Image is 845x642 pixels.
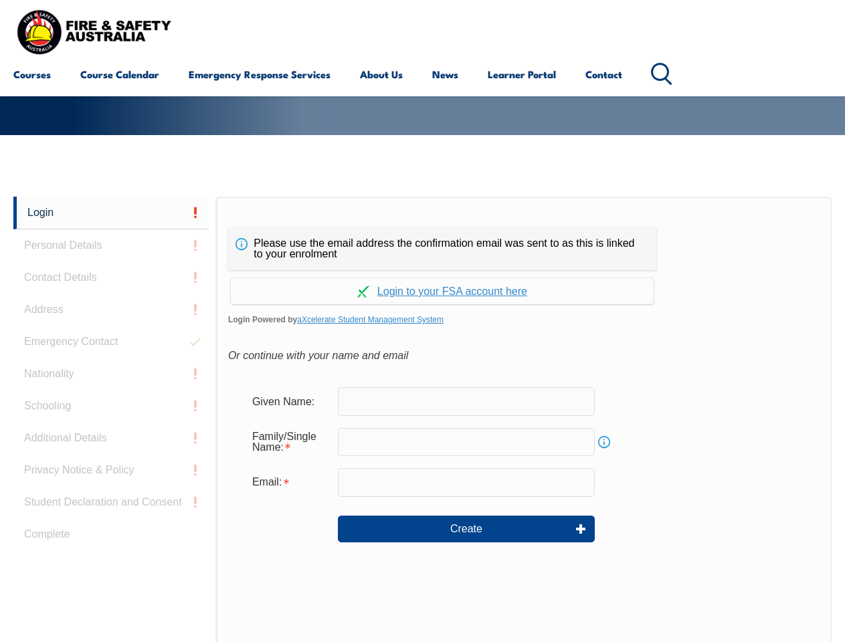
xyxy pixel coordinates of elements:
div: Please use the email address the confirmation email was sent to as this is linked to your enrolment [228,227,656,270]
span: Login Powered by [228,310,820,330]
a: Info [595,433,614,451]
a: About Us [360,58,403,90]
a: Login [13,197,209,229]
a: aXcelerate Student Management System [297,315,444,324]
img: Log in withaxcelerate [357,286,369,298]
a: Learner Portal [488,58,556,90]
button: Create [338,516,595,542]
div: Family/Single Name is required. [242,424,338,460]
a: Emergency Response Services [189,58,331,90]
a: Contact [585,58,622,90]
div: Given Name: [242,389,338,414]
a: Course Calendar [80,58,159,90]
div: Or continue with your name and email [228,346,820,366]
a: News [432,58,458,90]
div: Email is required. [242,469,338,495]
a: Courses [13,58,51,90]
